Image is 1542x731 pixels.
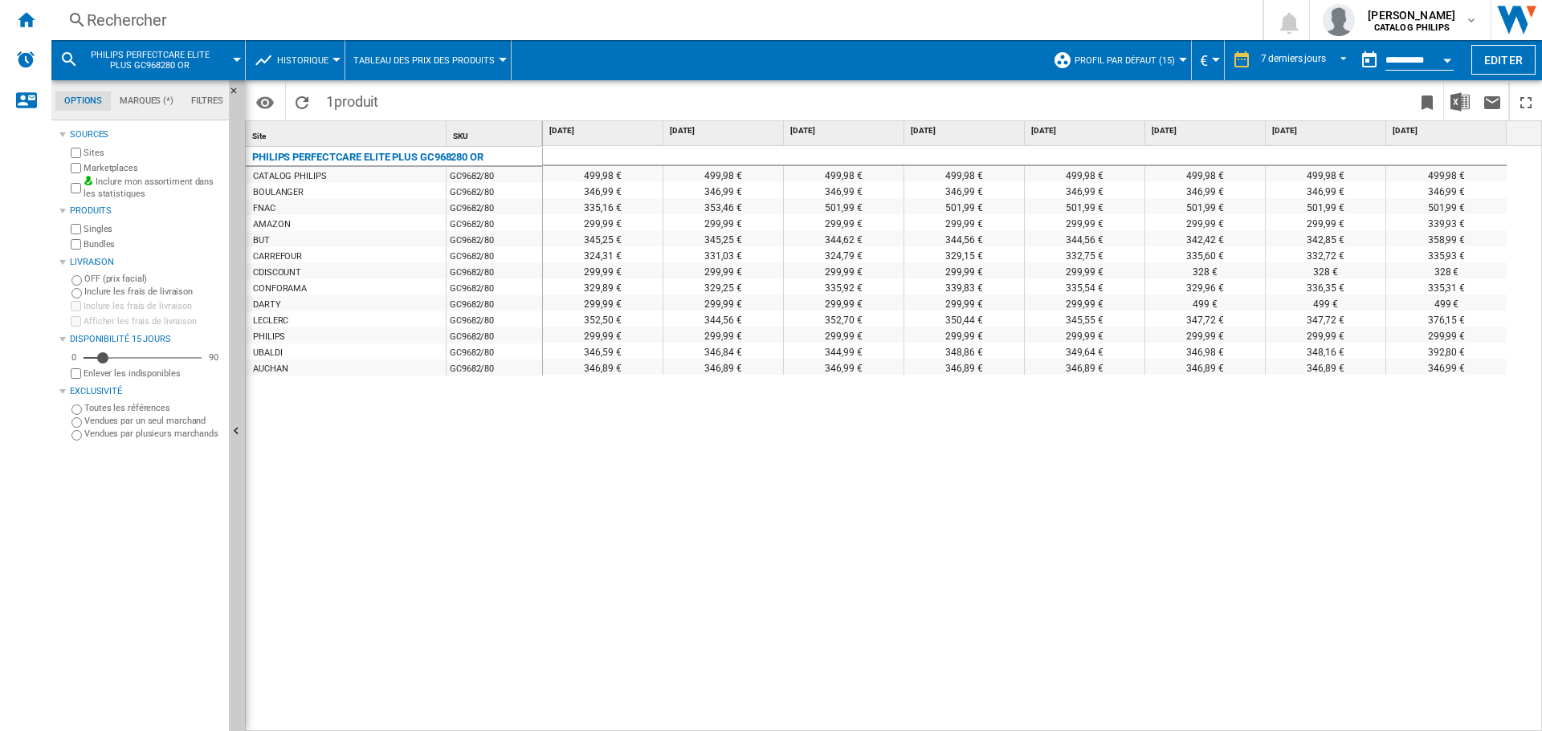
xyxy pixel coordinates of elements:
[1386,214,1507,230] div: 339,93 €
[70,128,222,141] div: Sources
[1266,198,1385,214] div: 501,99 €
[1266,294,1385,311] div: 499 €
[904,182,1024,198] div: 346,99 €
[447,343,542,359] div: GC9682/80
[1145,246,1265,262] div: 335,60 €
[1272,125,1382,136] span: [DATE]
[784,166,904,182] div: 499,98 €
[1266,246,1385,262] div: 332,72 €
[87,9,1221,31] div: Rechercher
[450,121,542,146] div: SKU Sort None
[453,132,468,140] span: SKU
[904,294,1024,311] div: 299,99 €
[1386,343,1507,359] div: 392,80 €
[84,238,222,250] label: Bundles
[85,40,230,80] button: PHILIPS PERFECTCARE ELITE PLUS GC968280 OR
[1145,230,1265,246] div: 342,42 €
[784,214,904,230] div: 299,99 €
[253,361,288,377] div: AUCHAN
[1386,278,1507,294] div: 335,31 €
[71,301,81,311] input: Inclure les frais de livraison
[1386,198,1507,214] div: 501,99 €
[663,214,783,230] div: 299,99 €
[253,185,304,201] div: BOULANGER
[549,125,659,136] span: [DATE]
[1266,311,1385,327] div: 347,72 €
[1368,7,1455,23] span: [PERSON_NAME]
[253,345,282,361] div: UBALDI
[55,91,111,111] md-tab-item: Options
[543,262,663,278] div: 299,99 €
[1386,262,1507,278] div: 328 €
[1025,198,1144,214] div: 501,99 €
[1433,43,1462,72] button: Open calendar
[663,278,783,294] div: 329,25 €
[71,430,82,441] input: Vendues par plusieurs marchands
[663,294,783,311] div: 299,99 €
[1025,343,1144,359] div: 349,64 €
[543,246,663,262] div: 324,31 €
[1025,311,1144,327] div: 345,55 €
[286,83,318,120] button: Recharger
[84,176,93,185] img: mysite-bg-18x18.png
[904,198,1024,214] div: 501,99 €
[59,40,237,80] div: PHILIPS PERFECTCARE ELITE PLUS GC968280 OR
[277,40,337,80] button: Historique
[353,40,503,80] button: Tableau des prix des produits
[447,295,542,311] div: GC9682/80
[71,224,81,234] input: Singles
[84,368,222,380] label: Enlever les indisponibles
[1145,166,1265,182] div: 499,98 €
[1028,121,1144,141] div: [DATE]
[904,262,1024,278] div: 299,99 €
[252,132,266,140] span: Site
[543,278,663,294] div: 329,89 €
[450,121,542,146] div: Sort None
[71,178,81,198] input: Inclure mon assortiment dans les statistiques
[84,300,222,312] label: Inclure les frais de livraison
[1476,83,1508,120] button: Envoyer ce rapport par email
[663,327,783,343] div: 299,99 €
[71,368,81,379] input: Afficher les frais de livraison
[277,55,328,66] span: Historique
[447,247,542,263] div: GC9682/80
[253,233,270,249] div: BUT
[784,246,904,262] div: 324,79 €
[447,183,542,199] div: GC9682/80
[543,343,663,359] div: 346,59 €
[1025,214,1144,230] div: 299,99 €
[1266,359,1385,375] div: 346,89 €
[1025,262,1144,278] div: 299,99 €
[1266,214,1385,230] div: 299,99 €
[1386,166,1507,182] div: 499,98 €
[1386,182,1507,198] div: 346,99 €
[1025,246,1144,262] div: 332,75 €
[447,263,542,279] div: GC9682/80
[543,198,663,214] div: 335,16 €
[253,313,288,329] div: LECLERC
[16,50,35,69] img: alerts-logo.svg
[70,333,222,346] div: Disponibilité 15 Jours
[670,125,780,136] span: [DATE]
[1053,40,1183,80] div: Profil par défaut (15)
[252,148,483,167] div: PHILIPS PERFECTCARE ELITE PLUS GC968280 OR
[111,91,182,111] md-tab-item: Marques (*)
[1192,40,1225,80] md-menu: Currency
[1393,125,1503,136] span: [DATE]
[1025,359,1144,375] div: 346,89 €
[904,359,1024,375] div: 346,89 €
[70,385,222,398] div: Exclusivité
[1025,230,1144,246] div: 344,56 €
[447,199,542,215] div: GC9682/80
[71,417,82,428] input: Vendues par un seul marchand
[84,315,222,327] label: Afficher les frais de livraison
[205,351,222,363] div: 90
[1386,230,1507,246] div: 358,99 €
[229,80,248,109] button: Masquer
[1025,294,1144,311] div: 299,99 €
[1411,83,1443,120] button: Créer un favoris
[1450,92,1470,112] img: excel-24x24.png
[1200,40,1216,80] button: €
[1145,278,1265,294] div: 329,96 €
[70,205,222,217] div: Produits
